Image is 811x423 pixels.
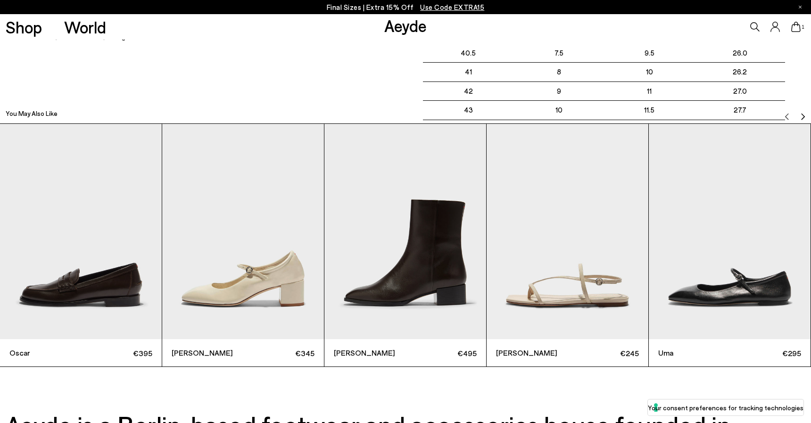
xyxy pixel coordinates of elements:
[384,16,427,35] a: Aeyde
[649,123,811,367] div: 5 / 6
[658,347,730,358] span: Uma
[162,124,324,339] img: Aline Leather Mary-Jane Pumps
[513,82,604,101] td: 9
[695,44,785,63] td: 26.0
[604,44,695,63] td: 9.5
[783,113,791,121] img: svg%3E
[513,120,604,138] td: 11
[649,124,811,339] img: Uma Mary-Jane Flats
[6,109,58,118] h2: You May Also Like
[799,106,807,120] button: Next slide
[695,120,785,138] td: 28.3
[423,120,513,138] td: 44
[324,123,487,367] div: 3 / 6
[81,347,153,359] span: €395
[791,22,801,32] a: 1
[172,347,243,358] span: [PERSON_NAME]
[487,124,648,366] a: [PERSON_NAME] €245
[405,347,477,359] span: €495
[423,82,513,101] td: 42
[487,123,649,367] div: 4 / 6
[604,63,695,81] td: 10
[162,123,324,367] div: 2 / 6
[513,63,604,81] td: 8
[162,124,324,366] a: [PERSON_NAME] €345
[423,63,513,81] td: 41
[695,101,785,120] td: 27.7
[604,120,695,138] td: 12
[423,44,513,63] td: 40.5
[334,347,405,358] span: [PERSON_NAME]
[568,347,639,359] span: €245
[604,101,695,120] td: 11.5
[513,101,604,120] td: 10
[487,124,648,339] img: Ella Leather Toe-Post Sandals
[801,24,805,30] span: 1
[324,124,486,366] a: [PERSON_NAME] €495
[730,347,802,359] span: €295
[604,82,695,101] td: 11
[420,3,484,11] span: Navigate to /collections/ss25-final-sizes
[648,403,803,413] label: Your consent preferences for tracking technologies
[648,399,803,415] button: Your consent preferences for tracking technologies
[327,1,485,13] p: Final Sizes | Extra 15% Off
[649,124,811,366] a: Uma €295
[64,19,106,35] a: World
[496,347,568,358] span: [PERSON_NAME]
[324,124,486,339] img: Lee Leather Ankle Boots
[6,19,42,35] a: Shop
[513,44,604,63] td: 7.5
[695,82,785,101] td: 27.0
[243,347,315,359] span: €345
[9,347,81,358] span: Oscar
[423,101,513,120] td: 43
[695,63,785,81] td: 26.2
[799,113,807,121] img: svg%3E
[783,106,791,120] button: Previous slide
